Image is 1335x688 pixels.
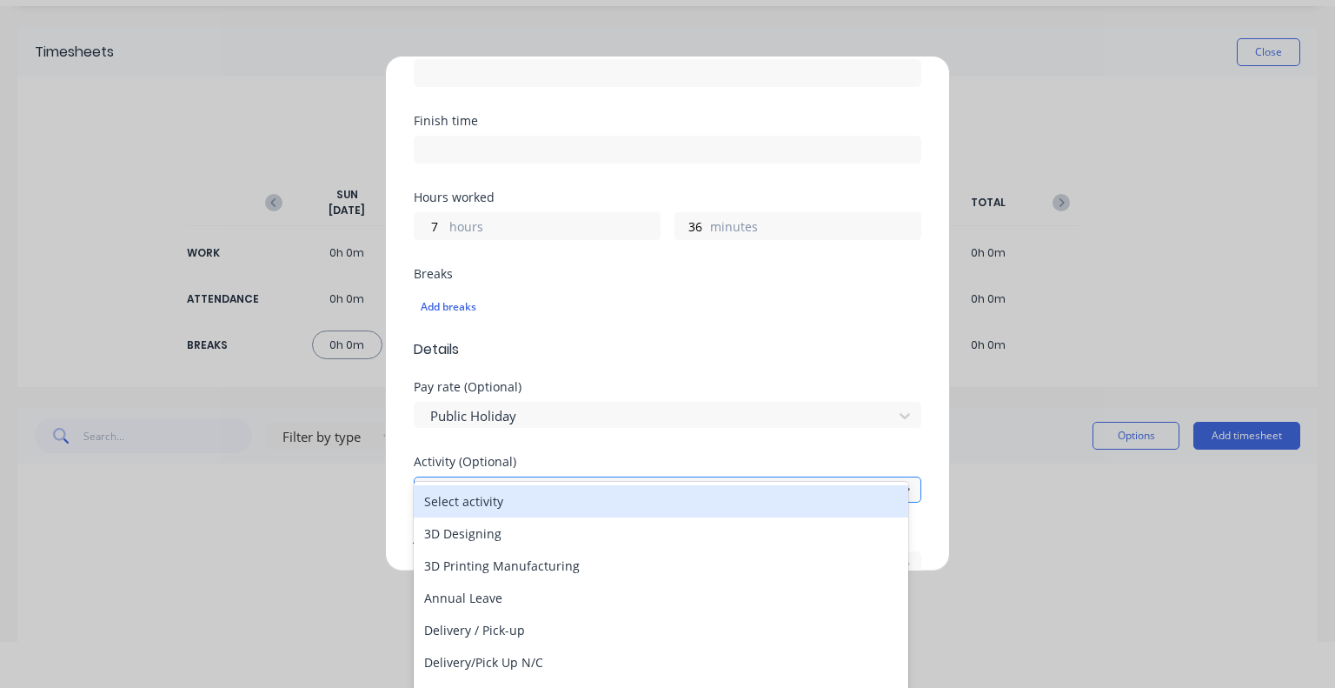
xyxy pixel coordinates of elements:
[414,381,921,393] div: Pay rate (Optional)
[414,339,921,360] span: Details
[414,614,908,646] div: Delivery / Pick-up
[414,456,921,468] div: Activity (Optional)
[414,550,908,582] div: 3D Printing Manufacturing
[421,296,914,318] div: Add breaks
[414,268,921,280] div: Breaks
[710,217,920,239] label: minutes
[415,213,445,239] input: 0
[675,213,706,239] input: 0
[414,646,908,678] div: Delivery/Pick Up N/C
[414,518,908,550] div: 3D Designing
[449,217,660,239] label: hours
[414,191,921,204] div: Hours worked
[414,582,908,614] div: Annual Leave
[414,115,921,127] div: Finish time
[414,485,908,518] div: Select activity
